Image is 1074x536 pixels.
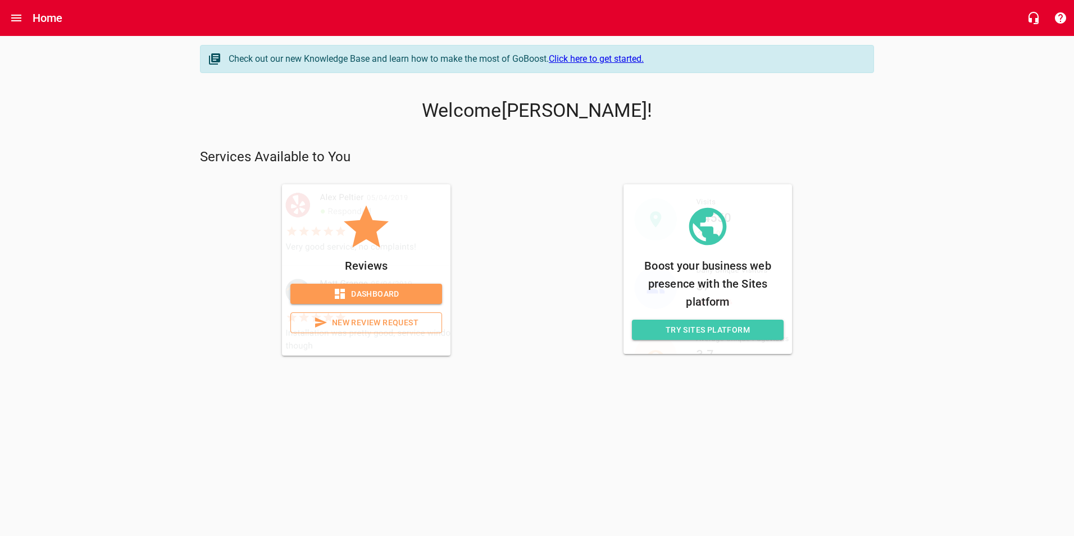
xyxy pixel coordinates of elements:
h6: Home [33,9,63,27]
button: Support Portal [1047,4,1074,31]
p: Boost your business web presence with the Sites platform [632,257,784,311]
p: Welcome [PERSON_NAME] ! [200,99,874,122]
p: Services Available to You [200,148,874,166]
a: New Review Request [290,312,442,333]
button: Live Chat [1020,4,1047,31]
button: Open drawer [3,4,30,31]
a: Dashboard [290,284,442,305]
div: Check out our new Knowledge Base and learn how to make the most of GoBoost. [229,52,862,66]
span: Try Sites Platform [641,323,775,337]
p: Reviews [290,257,442,275]
a: Try Sites Platform [632,320,784,340]
span: New Review Request [300,316,433,330]
a: Click here to get started. [549,53,644,64]
span: Dashboard [299,287,433,301]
